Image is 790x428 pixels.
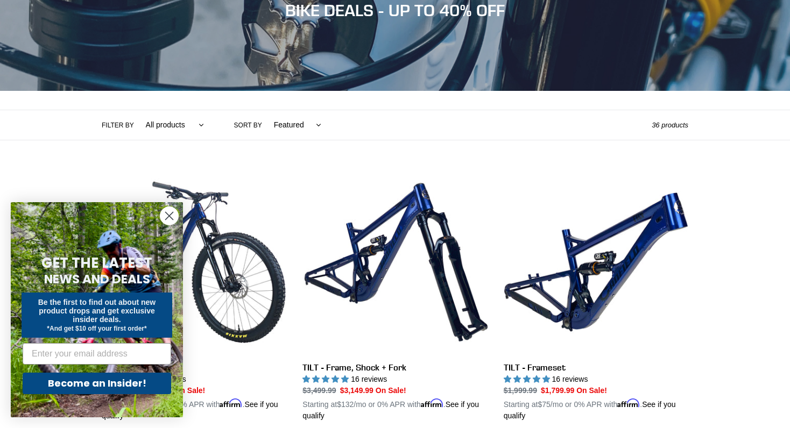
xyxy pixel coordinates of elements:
[102,120,134,130] label: Filter by
[38,298,156,324] span: Be the first to find out about new product drops and get exclusive insider deals.
[44,270,150,288] span: NEWS AND DEALS
[41,253,152,273] span: GET THE LATEST
[285,1,505,20] span: BIKE DEALS - UP TO 40% OFF
[234,120,262,130] label: Sort by
[23,373,171,394] button: Become an Insider!
[652,121,688,129] span: 36 products
[160,206,179,225] button: Close dialog
[23,343,171,365] input: Enter your email address
[47,325,146,332] span: *And get $10 off your first order*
